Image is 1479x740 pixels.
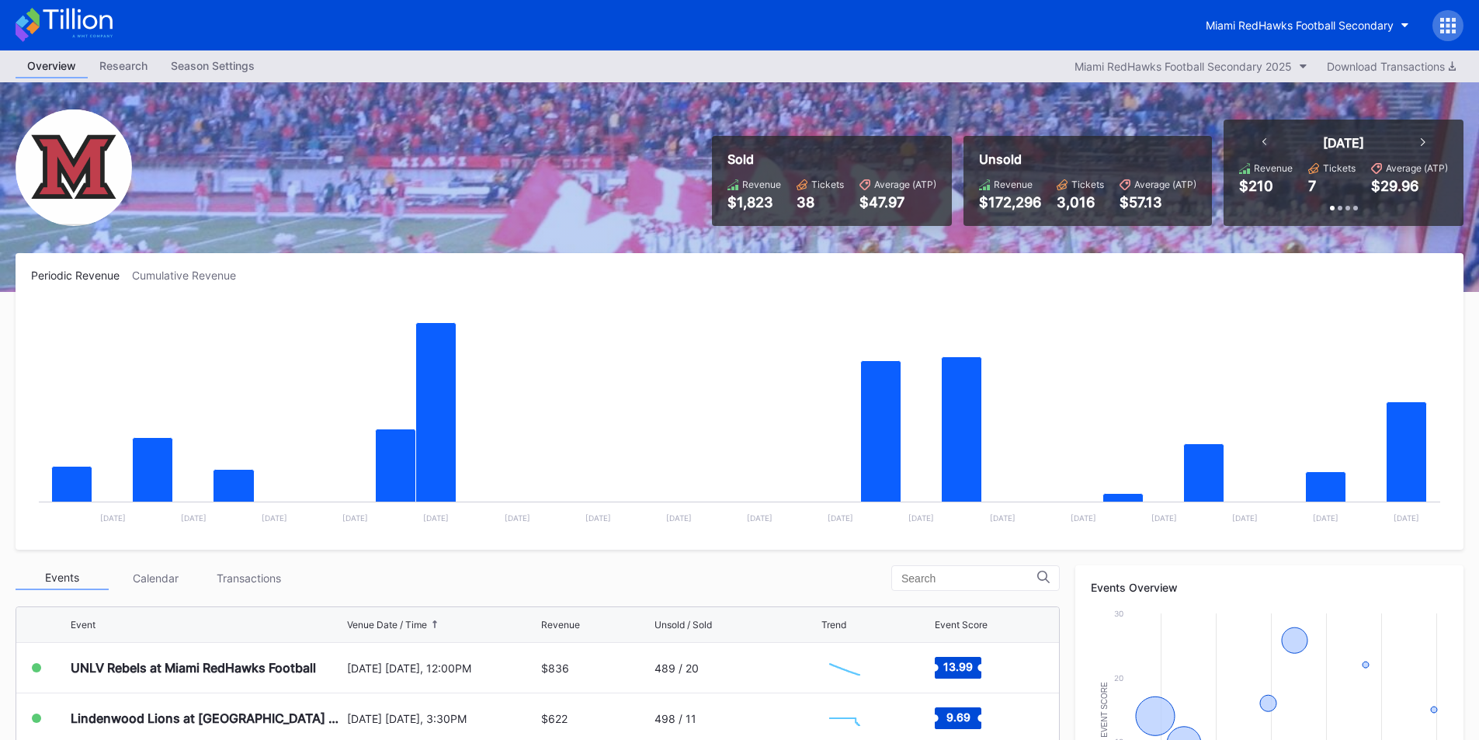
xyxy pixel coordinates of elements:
div: Tickets [1323,162,1356,174]
div: Revenue [1254,162,1293,174]
text: [DATE] [908,513,934,523]
text: 20 [1114,673,1123,683]
text: [DATE] [262,513,287,523]
div: Event [71,619,95,631]
div: Lindenwood Lions at [GEOGRAPHIC_DATA] RedHawks Football [71,710,343,726]
button: Miami RedHawks Football Secondary [1194,11,1421,40]
text: [DATE] [828,513,853,523]
text: [DATE] [505,513,530,523]
div: Season Settings [159,54,266,77]
div: 489 / 20 [654,662,699,675]
text: [DATE] [1232,513,1258,523]
div: Download Transactions [1327,60,1456,73]
text: [DATE] [100,513,126,523]
div: Calendar [109,566,202,590]
button: Download Transactions [1319,56,1463,77]
div: $1,823 [727,194,781,210]
div: UNLV Rebels at Miami RedHawks Football [71,660,316,676]
div: Revenue [994,179,1033,190]
text: [DATE] [1394,513,1419,523]
div: Tickets [1071,179,1104,190]
div: 498 / 11 [654,712,696,725]
div: Miami RedHawks Football Secondary [1206,19,1394,32]
div: $29.96 [1371,178,1418,194]
div: Tickets [811,179,844,190]
div: Miami RedHawks Football Secondary 2025 [1075,60,1292,73]
text: 30 [1114,609,1123,618]
div: Periodic Revenue [31,269,132,282]
div: Sold [727,151,936,167]
div: Average (ATP) [1134,179,1196,190]
div: Revenue [541,619,580,631]
div: Unsold [979,151,1196,167]
div: Average (ATP) [1386,162,1448,174]
text: [DATE] [181,513,207,523]
svg: Chart title [821,699,868,738]
div: 3,016 [1057,194,1104,210]
div: [DATE] [DATE], 12:00PM [347,662,538,675]
div: Average (ATP) [874,179,936,190]
text: [DATE] [1151,513,1177,523]
div: Cumulative Revenue [132,269,248,282]
text: [DATE] [1313,513,1338,523]
text: 9.69 [946,710,970,724]
div: Event Score [935,619,988,631]
div: Research [88,54,159,77]
div: $210 [1239,178,1273,194]
div: Unsold / Sold [654,619,712,631]
a: Overview [16,54,88,78]
svg: Chart title [821,648,868,687]
div: [DATE] [1323,135,1364,151]
input: Search [901,572,1037,585]
a: Season Settings [159,54,266,78]
div: [DATE] [DATE], 3:30PM [347,712,538,725]
div: Events Overview [1091,581,1448,594]
img: Miami_RedHawks_Football_Secondary.png [16,109,132,226]
text: [DATE] [747,513,772,523]
text: [DATE] [585,513,611,523]
div: Venue Date / Time [347,619,427,631]
svg: Chart title [31,301,1448,534]
text: [DATE] [342,513,368,523]
text: [DATE] [1071,513,1096,523]
div: $57.13 [1120,194,1196,210]
div: Transactions [202,566,295,590]
div: Events [16,566,109,590]
text: [DATE] [666,513,692,523]
text: [DATE] [990,513,1016,523]
div: $836 [541,662,569,675]
div: 38 [797,194,844,210]
div: 7 [1308,178,1316,194]
text: Event Score [1100,682,1109,738]
div: Revenue [742,179,781,190]
a: Research [88,54,159,78]
text: 13.99 [943,660,973,673]
div: $622 [541,712,568,725]
div: $172,296 [979,194,1041,210]
text: [DATE] [423,513,449,523]
button: Miami RedHawks Football Secondary 2025 [1067,56,1315,77]
div: $47.97 [859,194,936,210]
div: Trend [821,619,846,631]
